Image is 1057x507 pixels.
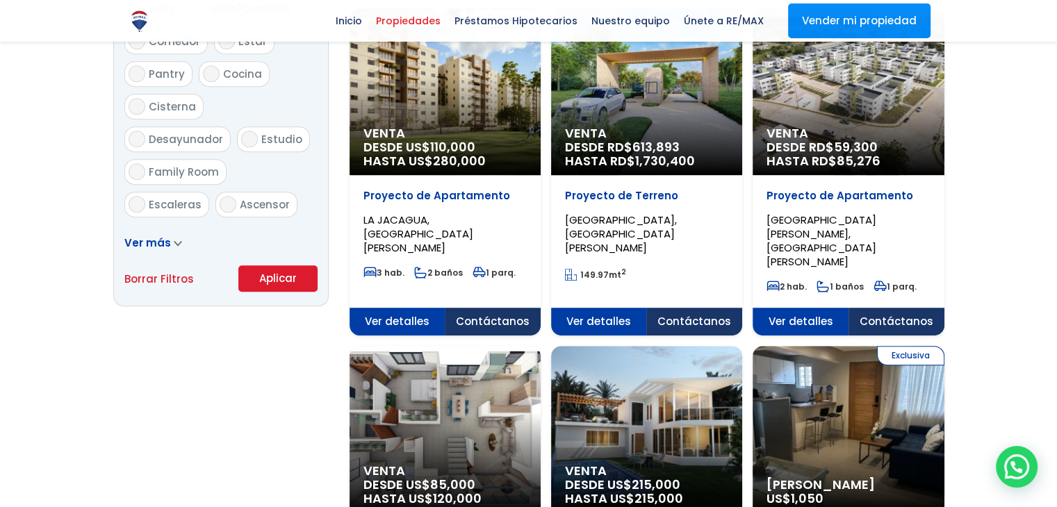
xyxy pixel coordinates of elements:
span: DESDE RD$ [767,140,930,168]
a: Borrar Filtros [124,270,194,288]
span: Ver detalles [753,308,849,335]
input: Family Room [129,163,145,180]
span: Inicio [329,10,369,31]
span: 85,000 [430,476,475,493]
span: HASTA US$ [363,492,527,506]
p: Proyecto de Terreno [565,189,728,203]
span: Propiedades [369,10,448,31]
span: Cisterna [149,99,196,114]
span: Ascensor [240,197,290,212]
a: Exclusiva Venta DESDE US$110,000 HASTA US$280,000 Proyecto de Apartamento LA JACAGUA, [GEOGRAPHIC... [350,8,541,335]
span: Contáctanos [646,308,742,335]
span: 2 baños [414,267,463,279]
a: Venta DESDE RD$59,300 HASTA RD$85,276 Proyecto de Apartamento [GEOGRAPHIC_DATA][PERSON_NAME], [GE... [753,8,944,335]
img: Logo de REMAX [127,9,151,33]
span: 1 parq. [473,267,516,279]
span: [GEOGRAPHIC_DATA][PERSON_NAME], [GEOGRAPHIC_DATA][PERSON_NAME] [767,213,876,269]
span: Venta [363,464,527,478]
input: Estudio [241,131,258,147]
input: Desayunador [129,131,145,147]
span: HASTA US$ [363,154,527,168]
span: Escaleras [149,197,202,212]
input: Escaleras [129,196,145,213]
span: 215,000 [632,476,680,493]
a: Venta DESDE RD$613,893 HASTA RD$1,730,400 Proyecto de Terreno [GEOGRAPHIC_DATA], [GEOGRAPHIC_DATA... [551,8,742,335]
span: HASTA RD$ [767,154,930,168]
span: [PERSON_NAME] [767,478,930,492]
span: Ver detalles [350,308,445,335]
span: HASTA RD$ [565,154,728,168]
span: Pantry [149,67,185,81]
span: Venta [565,464,728,478]
span: Contáctanos [445,308,541,335]
span: Exclusiva [877,346,944,365]
span: 1 baños [817,281,864,292]
span: LA JACAGUA, [GEOGRAPHIC_DATA][PERSON_NAME] [363,213,473,255]
span: DESDE US$ [363,140,527,168]
sup: 2 [621,267,626,277]
span: [GEOGRAPHIC_DATA], [GEOGRAPHIC_DATA][PERSON_NAME] [565,213,677,255]
span: DESDE US$ [363,478,527,506]
span: 85,276 [837,152,880,169]
span: Préstamos Hipotecarios [448,10,584,31]
span: 120,000 [433,490,482,507]
span: Estudio [261,132,302,147]
a: Ver más [124,235,182,250]
input: Cisterna [129,98,145,115]
span: Venta [363,126,527,140]
span: 1,730,400 [635,152,695,169]
span: Cocina [223,67,262,81]
span: Venta [565,126,728,140]
span: 149.97 [580,269,609,281]
span: Contáctanos [849,308,944,335]
span: DESDE RD$ [565,140,728,168]
span: Desayunador [149,132,223,147]
p: Proyecto de Apartamento [767,189,930,203]
span: 280,000 [433,152,486,169]
span: Nuestro equipo [584,10,677,31]
a: Vender mi propiedad [788,3,931,38]
input: Pantry [129,65,145,82]
span: Venta [767,126,930,140]
span: HASTA US$ [565,492,728,506]
span: 1,050 [791,490,824,507]
span: 3 hab. [363,267,404,279]
span: 613,893 [632,138,680,156]
input: Ascensor [220,196,236,213]
span: Ver detalles [551,308,647,335]
span: US$ [767,490,824,507]
button: Aplicar [238,265,318,292]
span: Únete a RE/MAX [677,10,771,31]
span: 1 parq. [874,281,917,292]
span: DESDE US$ [565,478,728,506]
p: Proyecto de Apartamento [363,189,527,203]
span: 59,300 [834,138,878,156]
span: mt [565,269,626,281]
span: 2 hab. [767,281,807,292]
input: Cocina [203,65,220,82]
span: Ver más [124,235,171,250]
span: 110,000 [430,138,475,156]
span: Family Room [149,165,219,179]
span: 215,000 [634,490,683,507]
